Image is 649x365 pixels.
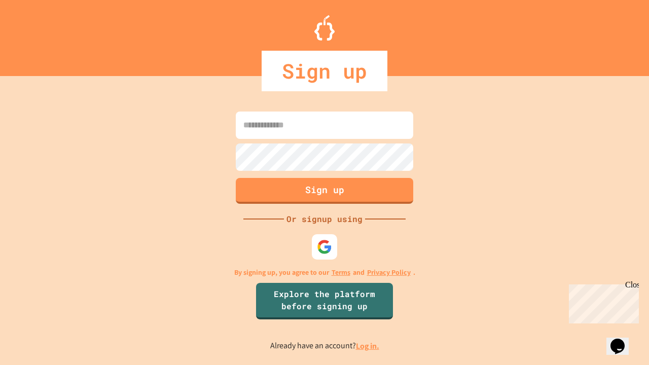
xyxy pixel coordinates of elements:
[234,267,415,278] p: By signing up, you agree to our and .
[606,324,639,355] iframe: chat widget
[367,267,411,278] a: Privacy Policy
[314,15,335,41] img: Logo.svg
[256,283,393,319] a: Explore the platform before signing up
[284,213,365,225] div: Or signup using
[565,280,639,323] iframe: chat widget
[317,239,332,254] img: google-icon.svg
[236,178,413,204] button: Sign up
[270,340,379,352] p: Already have an account?
[356,341,379,351] a: Log in.
[4,4,70,64] div: Chat with us now!Close
[332,267,350,278] a: Terms
[262,51,387,91] div: Sign up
